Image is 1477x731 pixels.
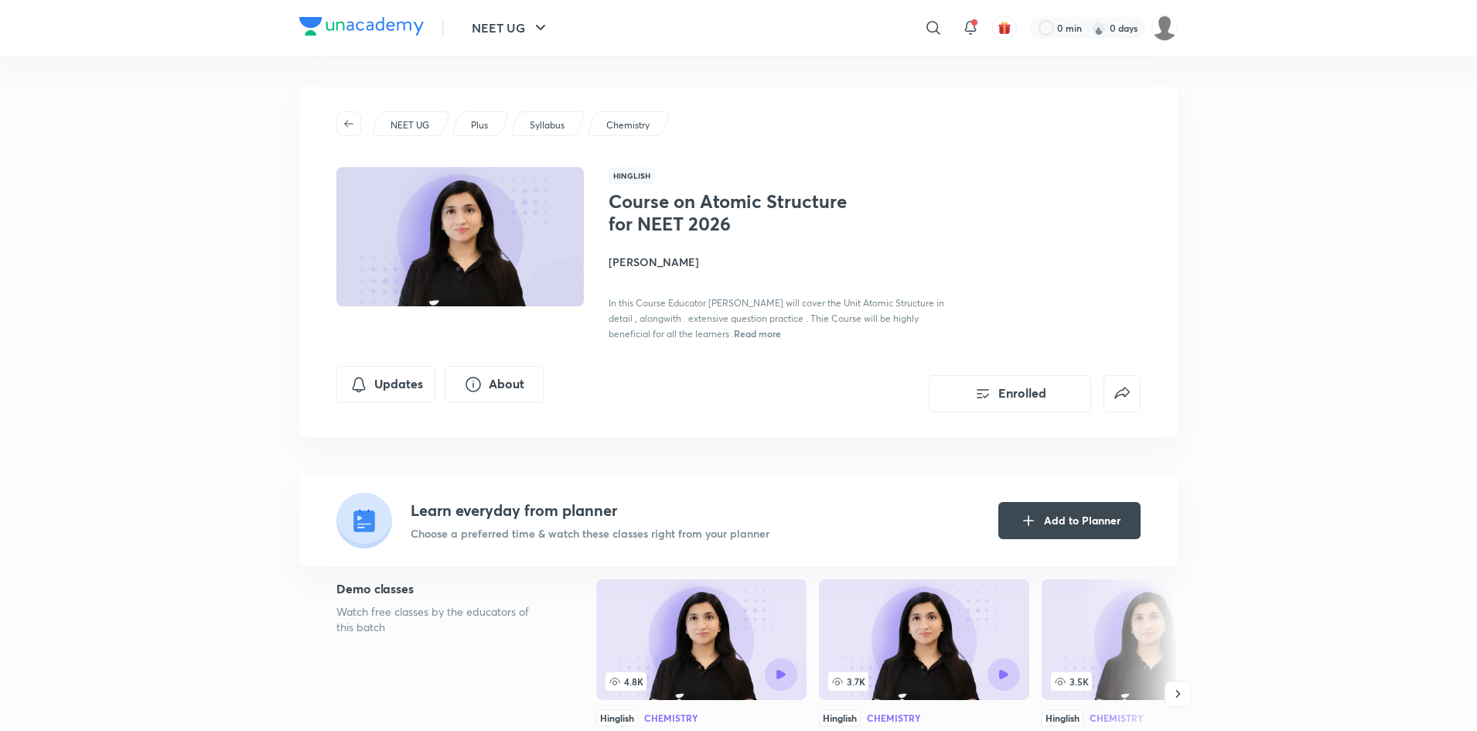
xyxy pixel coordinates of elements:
[462,12,559,43] button: NEET UG
[867,713,921,722] div: Chemistry
[530,118,565,132] p: Syllabus
[411,525,769,541] p: Choose a preferred time & watch these classes right from your planner
[445,366,544,403] button: About
[336,366,435,403] button: Updates
[1042,709,1083,726] div: Hinglish
[527,118,568,132] a: Syllabus
[992,15,1017,40] button: avatar
[299,17,424,36] img: Company Logo
[609,167,655,184] span: Hinglish
[605,672,646,691] span: 4.8K
[609,190,861,235] h1: Course on Atomic Structure for NEET 2026
[469,118,491,132] a: Plus
[388,118,432,132] a: NEET UG
[819,709,861,726] div: Hinglish
[471,118,488,132] p: Plus
[998,502,1141,539] button: Add to Planner
[929,375,1091,412] button: Enrolled
[609,297,944,340] span: In this Course Educator [PERSON_NAME] will cover the Unit Atomic Structure in detail , alongwith ...
[998,21,1011,35] img: avatar
[734,327,781,340] span: Read more
[1091,20,1107,36] img: streak
[336,604,547,635] p: Watch free classes by the educators of this batch
[1051,672,1092,691] span: 3.5K
[644,713,698,722] div: Chemistry
[299,17,424,39] a: Company Logo
[411,499,769,522] h4: Learn everyday from planner
[609,254,955,270] h4: [PERSON_NAME]
[391,118,429,132] p: NEET UG
[606,118,650,132] p: Chemistry
[828,672,868,691] span: 3.7K
[1151,15,1178,41] img: Krrish Singh
[604,118,653,132] a: Chemistry
[334,166,586,308] img: Thumbnail
[596,709,638,726] div: Hinglish
[1103,375,1141,412] button: false
[336,579,547,598] h5: Demo classes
